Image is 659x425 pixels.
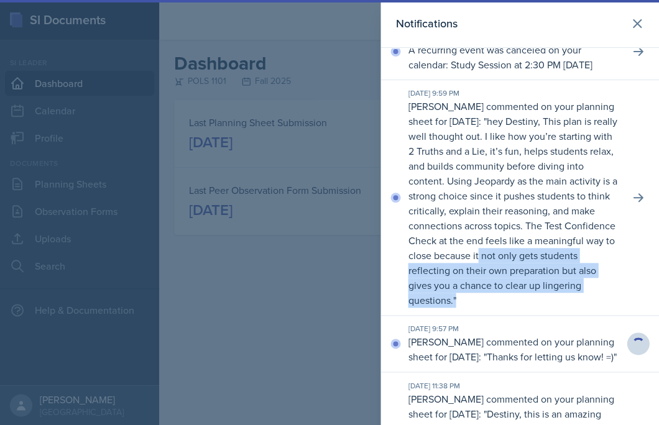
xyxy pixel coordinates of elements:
[408,334,619,364] p: [PERSON_NAME] commented on your planning sheet for [DATE]: " "
[408,380,619,391] div: [DATE] 11:38 PM
[395,15,457,32] h2: Notifications
[408,114,617,307] p: hey Destiny, This plan is really well thought out. I like how you’re starting with 2 Truths and a...
[408,323,619,334] div: [DATE] 9:57 PM
[486,350,613,363] p: Thanks for letting us know! =)
[408,88,619,99] div: [DATE] 9:59 PM
[408,99,619,308] p: [PERSON_NAME] commented on your planning sheet for [DATE]: " "
[408,42,619,72] p: A recurring event was canceled on your calendar: Study Session at 2:30 PM [DATE]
